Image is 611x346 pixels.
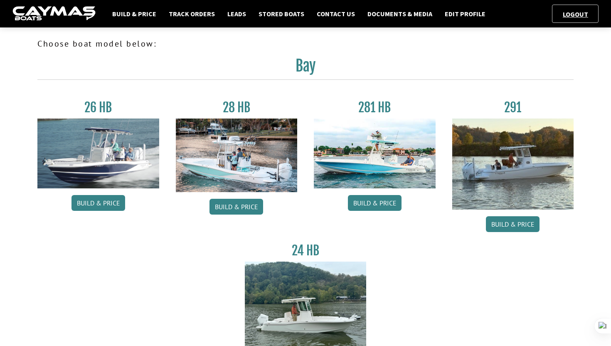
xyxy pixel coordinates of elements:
a: Build & Price [108,8,160,19]
a: Documents & Media [363,8,436,19]
a: Edit Profile [441,8,490,19]
a: Build & Price [209,199,263,215]
a: Stored Boats [254,8,308,19]
h3: 26 HB [37,100,159,115]
p: Choose boat model below: [37,37,574,50]
img: 26_new_photo_resized.jpg [37,119,159,188]
h2: Bay [37,57,574,80]
h3: 291 [452,100,574,115]
img: 28_hb_thumbnail_for_caymas_connect.jpg [176,119,298,192]
a: Leads [223,8,250,19]
img: 291_Thumbnail.jpg [452,119,574,210]
a: Build & Price [348,195,402,211]
a: Track Orders [165,8,219,19]
a: Build & Price [71,195,125,211]
a: Logout [559,10,592,18]
img: caymas-dealer-connect-2ed40d3bc7270c1d8d7ffb4b79bf05adc795679939227970def78ec6f6c03838.gif [12,6,96,22]
h3: 281 HB [314,100,436,115]
img: 28-hb-twin.jpg [314,119,436,188]
h3: 28 HB [176,100,298,115]
a: Contact Us [313,8,359,19]
a: Build & Price [486,216,540,232]
h3: 24 HB [245,243,367,258]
